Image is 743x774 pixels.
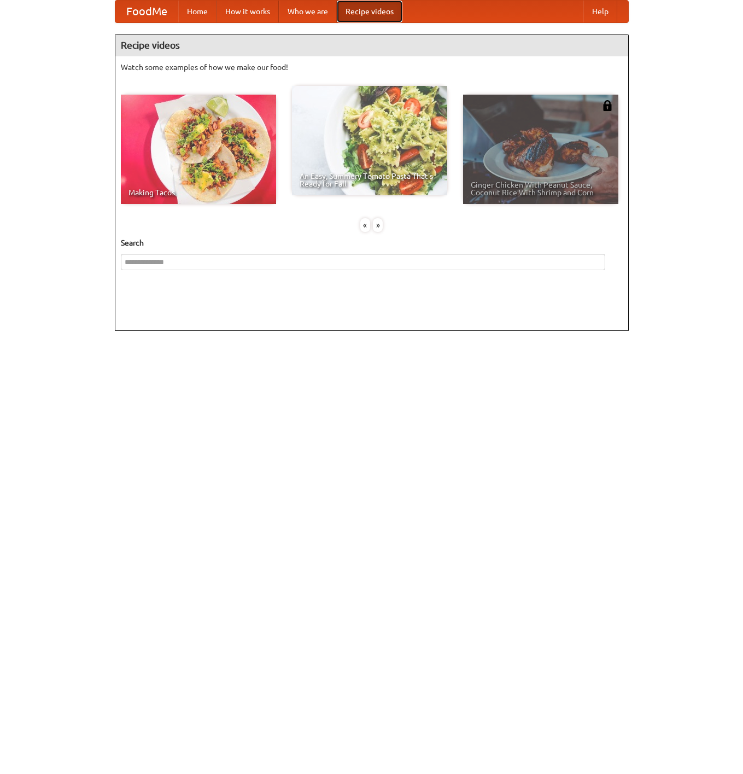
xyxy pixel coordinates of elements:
a: Who we are [279,1,337,22]
a: An Easy, Summery Tomato Pasta That's Ready for Fall [292,86,447,195]
h4: Recipe videos [115,34,628,56]
a: Home [178,1,217,22]
p: Watch some examples of how we make our food! [121,62,623,73]
img: 483408.png [602,100,613,111]
a: Help [583,1,617,22]
div: » [373,218,383,232]
a: Recipe videos [337,1,402,22]
span: Making Tacos [128,189,268,196]
a: FoodMe [115,1,178,22]
h5: Search [121,237,623,248]
span: An Easy, Summery Tomato Pasta That's Ready for Fall [300,172,440,188]
a: Making Tacos [121,95,276,204]
div: « [360,218,370,232]
a: How it works [217,1,279,22]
